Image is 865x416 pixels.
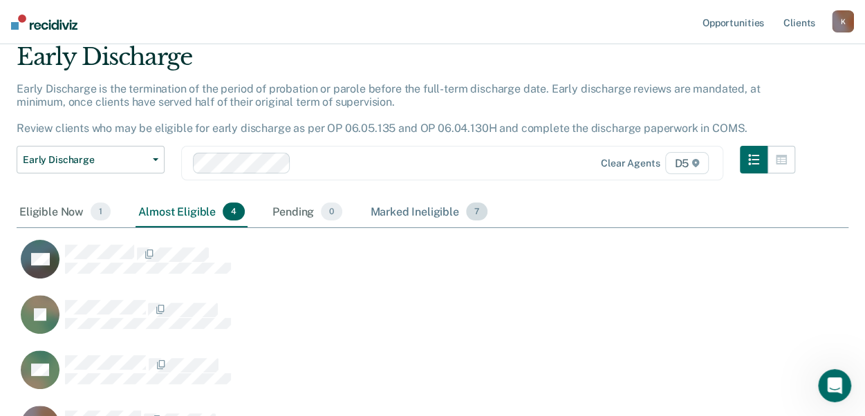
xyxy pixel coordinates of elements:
[17,146,165,173] button: Early Discharge
[832,10,854,32] button: K
[91,202,111,220] span: 1
[601,158,660,169] div: Clear agents
[17,197,113,227] div: Eligible Now1
[367,197,490,227] div: Marked Ineligible7
[321,202,342,220] span: 0
[23,154,147,166] span: Early Discharge
[11,15,77,30] img: Recidiviz
[136,197,248,227] div: Almost Eligible4
[17,82,760,135] p: Early Discharge is the termination of the period of probation or parole before the full-term disc...
[17,350,745,405] div: CaseloadOpportunityCell-0810403
[818,369,851,402] iframe: Intercom live chat
[17,43,795,82] div: Early Discharge
[466,202,487,220] span: 7
[17,239,745,294] div: CaseloadOpportunityCell-0962788
[270,197,345,227] div: Pending0
[665,152,709,174] span: D5
[223,202,245,220] span: 4
[17,294,745,350] div: CaseloadOpportunityCell-0159044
